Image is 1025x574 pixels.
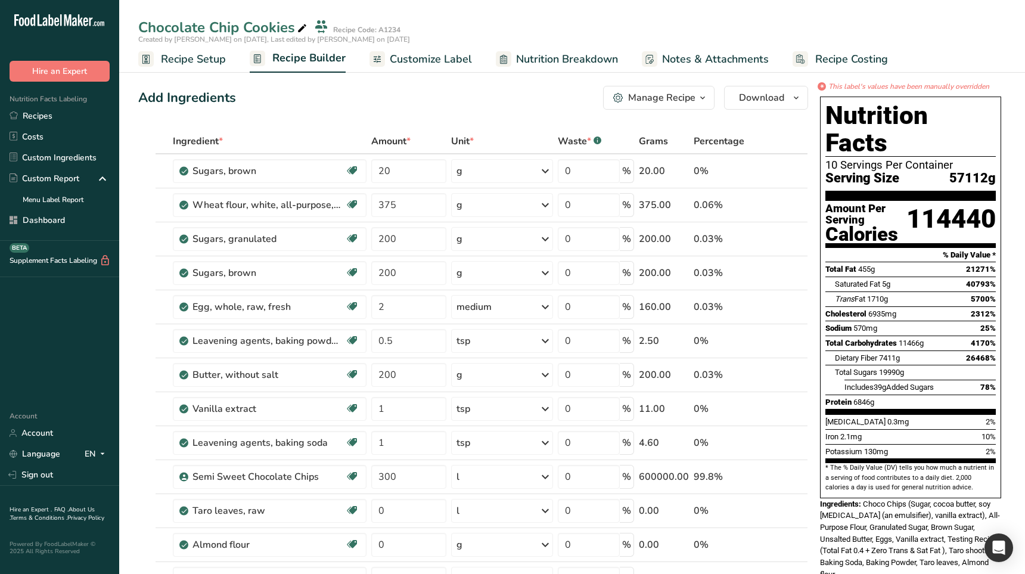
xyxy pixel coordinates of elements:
div: 0% [694,538,751,552]
span: 2% [986,447,996,456]
span: Notes & Attachments [662,51,769,67]
div: Leavening agents, baking powder, low-sodium [192,334,341,348]
div: Manage Recipe [628,91,695,105]
span: Cholesterol [825,309,866,318]
div: medium [456,300,492,314]
div: g [456,198,462,212]
span: 7411g [879,353,900,362]
span: Sodium [825,324,852,333]
div: 160.00 [639,300,689,314]
div: 600000.00 [639,470,689,484]
span: Serving Size [825,171,899,186]
div: Semi Sweet Chocolate Chips [192,470,341,484]
a: Privacy Policy [67,514,104,522]
span: Ingredients: [820,499,861,508]
span: Total Fat [825,265,856,274]
span: 10% [981,432,996,441]
a: Customize Label [369,46,472,73]
button: Manage Recipe [603,86,715,110]
div: Chocolate Chip Cookies [138,17,309,38]
span: Recipe Costing [815,51,888,67]
span: 6846g [853,398,874,407]
div: 200.00 [639,368,689,382]
div: EN [85,447,110,461]
div: Sugars, brown [192,164,341,178]
span: 2312% [971,309,996,318]
span: 39g [874,383,886,392]
i: This label's values have been manually overridden [828,81,989,92]
div: 0% [694,402,751,416]
span: 1710g [867,294,888,303]
a: Recipe Costing [793,46,888,73]
div: g [456,368,462,382]
div: 0.03% [694,300,751,314]
span: Saturated Fat [835,280,880,288]
a: FAQ . [54,505,69,514]
span: 5g [882,280,890,288]
div: 0% [694,164,751,178]
span: Unit [451,134,474,148]
div: 200.00 [639,266,689,280]
span: 19990g [879,368,904,377]
section: * The % Daily Value (DV) tells you how much a nutrient in a serving of food contributes to a dail... [825,463,996,492]
div: 0% [694,334,751,348]
button: Hire an Expert [10,61,110,82]
a: Recipe Setup [138,46,226,73]
div: 375.00 [639,198,689,212]
div: Sugars, granulated [192,232,341,246]
a: Hire an Expert . [10,505,52,514]
span: Recipe Builder [272,50,346,66]
div: l [456,470,459,484]
span: 11466g [899,339,924,347]
span: Iron [825,432,838,441]
div: 0.06% [694,198,751,212]
div: Sugars, brown [192,266,341,280]
span: 2% [986,417,996,426]
div: Leavening agents, baking soda [192,436,341,450]
a: Terms & Conditions . [10,514,67,522]
i: Trans [835,294,855,303]
div: 0.03% [694,232,751,246]
div: Powered By FoodLabelMaker © 2025 All Rights Reserved [10,541,110,555]
div: Wheat flour, white, all-purpose, self-rising, enriched [192,198,341,212]
span: 26468% [966,353,996,362]
span: 130mg [864,447,888,456]
div: Amount Per Serving [825,203,906,226]
span: Download [739,91,784,105]
section: % Daily Value * [825,248,996,262]
div: 0.00 [639,538,689,552]
div: 0% [694,504,751,518]
div: 2.50 [639,334,689,348]
a: Recipe Builder [250,45,346,73]
span: Recipe Setup [161,51,226,67]
span: Fat [835,294,865,303]
div: tsp [456,436,470,450]
div: Custom Report [10,172,79,185]
div: Open Intercom Messenger [984,533,1013,562]
div: 114440 [906,203,996,243]
span: Ingredient [173,134,223,148]
a: Notes & Attachments [642,46,769,73]
div: Vanilla extract [192,402,341,416]
a: About Us . [10,505,95,522]
span: Grams [639,134,668,148]
span: Customize Label [390,51,472,67]
div: 200.00 [639,232,689,246]
div: Waste [558,134,601,148]
div: 99.8% [694,470,751,484]
div: tsp [456,334,470,348]
span: 0.3mg [887,417,909,426]
div: 10 Servings Per Container [825,159,996,171]
span: Created by [PERSON_NAME] on [DATE], Last edited by [PERSON_NAME] on [DATE] [138,35,410,44]
span: Protein [825,398,852,407]
div: l [456,504,459,518]
div: g [456,232,462,246]
span: 5700% [971,294,996,303]
div: Taro leaves, raw [192,504,341,518]
span: 40793% [966,280,996,288]
div: BETA [10,243,29,253]
div: Egg, whole, raw, fresh [192,300,341,314]
span: 2.1mg [840,432,862,441]
div: g [456,538,462,552]
span: 570mg [853,324,877,333]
